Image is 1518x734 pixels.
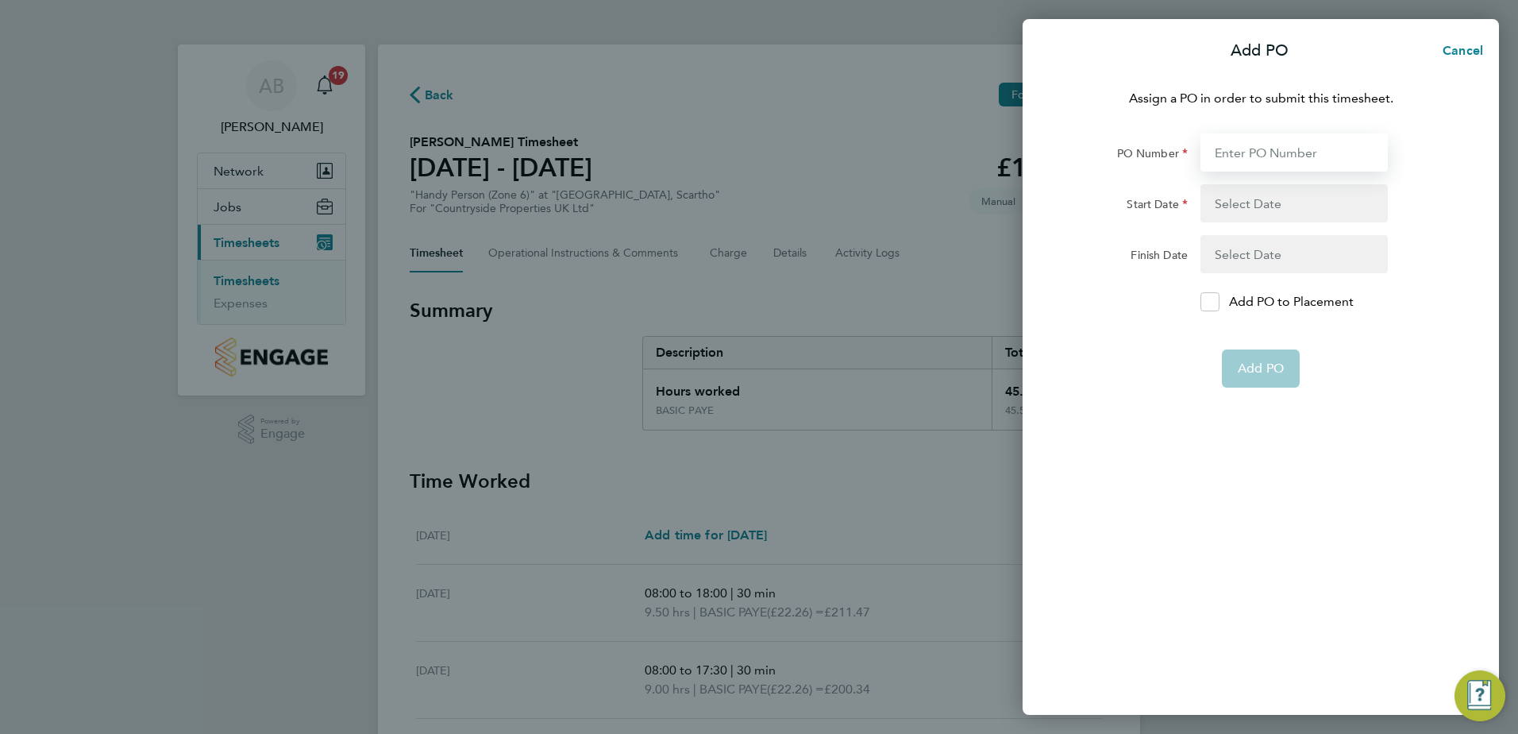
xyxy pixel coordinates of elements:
span: Cancel [1438,43,1483,58]
label: Start Date [1127,197,1188,216]
button: Cancel [1417,35,1499,67]
input: Enter PO Number [1200,133,1388,172]
label: Finish Date [1131,248,1188,267]
p: Assign a PO in order to submit this timesheet. [1067,89,1454,108]
p: Add PO [1231,40,1289,62]
button: Engage Resource Center [1454,670,1505,721]
p: Add PO to Placement [1229,292,1354,311]
label: PO Number [1117,146,1188,165]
